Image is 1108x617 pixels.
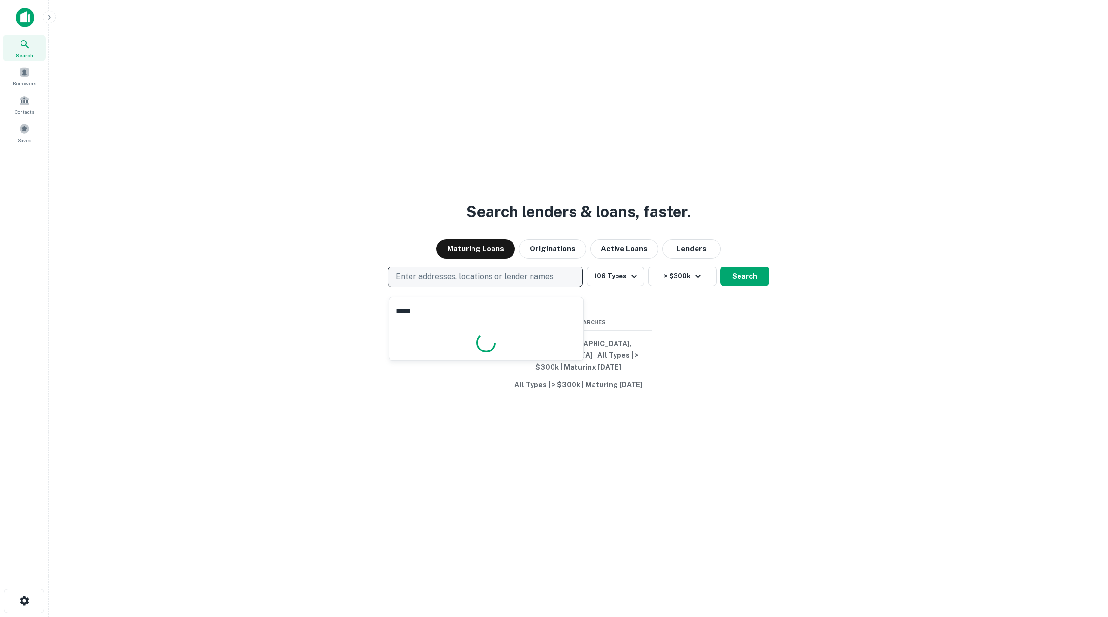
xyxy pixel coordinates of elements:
img: capitalize-icon.png [16,8,34,27]
button: Active Loans [590,239,658,259]
button: 106 Types [587,267,644,286]
p: Enter addresses, locations or lender names [396,271,554,283]
a: Contacts [3,91,46,118]
button: Originations [519,239,586,259]
a: Search [3,35,46,61]
button: Search [720,267,769,286]
h3: Search lenders & loans, faster. [466,200,691,224]
button: Lenders [662,239,721,259]
span: Borrowers [13,80,36,87]
a: Saved [3,120,46,146]
a: Borrowers [3,63,46,89]
span: Search [16,51,33,59]
iframe: Chat Widget [1059,539,1108,586]
button: All Types | > $300k | Maturing [DATE] [505,376,652,393]
button: > $300k [648,267,717,286]
span: Saved [18,136,32,144]
button: Enter addresses, locations or lender names [388,267,583,287]
span: Contacts [15,108,34,116]
button: Maturing Loans [436,239,515,259]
